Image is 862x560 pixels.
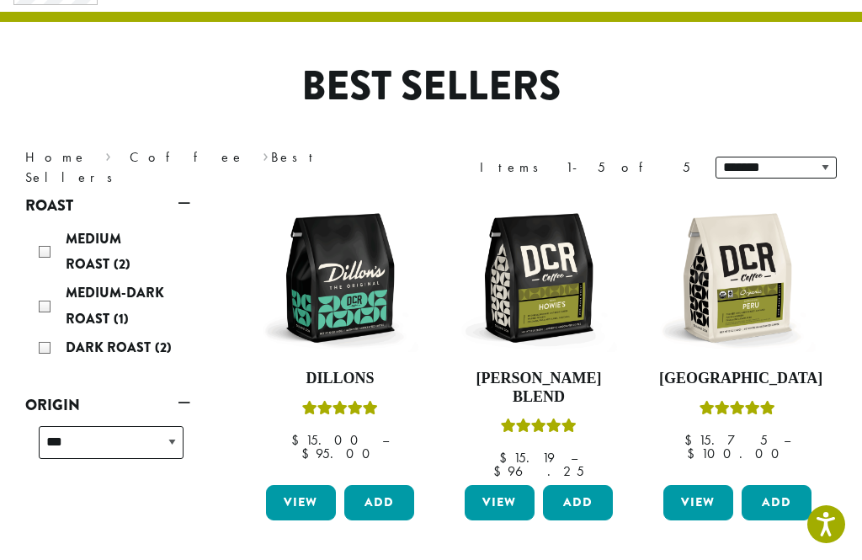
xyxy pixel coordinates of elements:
[659,200,816,356] img: DCR-12oz-FTO-Peru-Stock-scaled.png
[460,200,617,478] a: [PERSON_NAME] BlendRated 4.67 out of 5
[291,431,306,449] span: $
[66,283,164,328] span: Medium-Dark Roast
[266,485,336,520] a: View
[114,309,129,328] span: (1)
[25,220,190,370] div: Roast
[742,485,811,520] button: Add
[687,445,787,462] bdi: 100.00
[263,141,269,168] span: ›
[262,370,418,388] h4: Dillons
[499,449,513,467] span: $
[659,370,816,388] h4: [GEOGRAPHIC_DATA]
[155,338,172,357] span: (2)
[382,431,389,449] span: –
[493,462,508,480] span: $
[105,141,111,168] span: ›
[784,431,790,449] span: –
[501,416,577,441] div: Rated 4.67 out of 5
[465,485,535,520] a: View
[344,485,414,520] button: Add
[25,191,190,220] a: Roast
[66,229,121,274] span: Medium Roast
[493,462,584,480] bdi: 96.25
[301,445,316,462] span: $
[684,431,699,449] span: $
[25,391,190,419] a: Origin
[460,200,617,356] img: DCR-12oz-Howies-Stock-scaled.png
[302,398,378,424] div: Rated 5.00 out of 5
[659,200,816,478] a: [GEOGRAPHIC_DATA]Rated 4.83 out of 5
[684,431,768,449] bdi: 15.75
[66,338,155,357] span: Dark Roast
[114,254,130,274] span: (2)
[25,147,406,188] nav: Breadcrumb
[262,200,418,356] img: DCR-12oz-Dillons-Stock-scaled.png
[700,398,775,424] div: Rated 4.83 out of 5
[480,157,690,178] div: Items 1-5 of 5
[13,62,849,111] h1: Best Sellers
[25,419,190,479] div: Origin
[571,449,577,467] span: –
[25,148,88,166] a: Home
[687,445,701,462] span: $
[663,485,733,520] a: View
[262,200,418,478] a: DillonsRated 5.00 out of 5
[543,485,613,520] button: Add
[301,445,378,462] bdi: 95.00
[291,431,366,449] bdi: 15.00
[130,148,245,166] a: Coffee
[499,449,555,467] bdi: 15.19
[460,370,617,406] h4: [PERSON_NAME] Blend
